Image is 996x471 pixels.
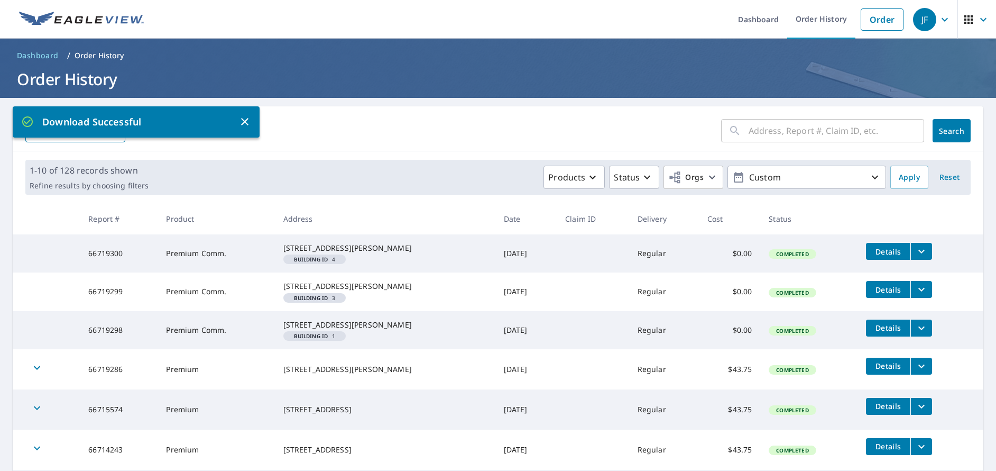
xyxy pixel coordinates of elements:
span: Details [872,361,904,371]
td: $0.00 [699,234,760,273]
td: $43.75 [699,349,760,390]
span: Search [941,126,962,136]
p: Products [548,171,585,184]
td: $0.00 [699,273,760,311]
td: [DATE] [495,311,557,349]
p: 1-10 of 128 records shown [30,164,149,177]
button: filesDropdownBtn-66719298 [910,320,932,337]
span: Details [872,247,904,257]
button: detailsBtn-66715574 [866,398,910,415]
button: filesDropdownBtn-66715574 [910,398,932,415]
h1: Order History [13,68,983,90]
li: / [67,49,70,62]
td: [DATE] [495,234,557,273]
td: Regular [629,390,699,430]
button: detailsBtn-66714243 [866,438,910,455]
td: 66715574 [80,390,158,430]
span: Details [872,401,904,411]
button: Status [609,166,659,189]
td: 66719298 [80,311,158,349]
div: JF [913,8,936,31]
td: Premium Comm. [158,273,274,311]
span: Details [872,323,904,333]
img: EV Logo [19,12,144,28]
button: filesDropdownBtn-66719299 [910,281,932,298]
span: Completed [770,366,815,374]
span: 3 [288,295,342,301]
p: Status [614,171,640,184]
th: Address [275,203,495,234]
td: [DATE] [495,430,557,470]
span: Completed [770,406,815,414]
td: Premium [158,430,274,470]
button: filesDropdownBtn-66714243 [910,438,932,455]
td: Premium Comm. [158,311,274,349]
input: Address, Report #, Claim ID, etc. [749,116,924,146]
td: [DATE] [495,349,557,390]
button: Custom [727,166,886,189]
span: Completed [770,289,815,296]
span: Orgs [668,171,704,184]
td: Regular [629,430,699,470]
td: Regular [629,349,699,390]
span: 1 [288,333,342,339]
td: 66719300 [80,234,158,273]
p: Download Successful [21,115,238,129]
button: Apply [890,166,928,189]
span: Reset [937,171,962,184]
p: Order History [75,50,124,61]
td: Regular [629,273,699,311]
th: Cost [699,203,760,234]
td: [DATE] [495,273,557,311]
button: filesDropdownBtn-66719300 [910,243,932,260]
span: Details [872,441,904,451]
em: Building ID [294,295,328,301]
em: Building ID [294,333,328,339]
td: 66719286 [80,349,158,390]
button: detailsBtn-66719299 [866,281,910,298]
th: Delivery [629,203,699,234]
span: Details [872,285,904,295]
button: filesDropdownBtn-66719286 [910,358,932,375]
button: detailsBtn-66719298 [866,320,910,337]
button: Search [933,119,971,142]
button: Products [543,166,605,189]
p: Refine results by choosing filters [30,181,149,191]
td: Premium Comm. [158,234,274,273]
td: $43.75 [699,430,760,470]
td: Regular [629,311,699,349]
td: Premium [158,349,274,390]
td: Premium [158,390,274,430]
td: Regular [629,234,699,273]
td: 66719299 [80,273,158,311]
span: Dashboard [17,50,59,61]
a: Dashboard [13,47,63,64]
td: $43.75 [699,390,760,430]
span: 4 [288,257,342,262]
button: Reset [933,166,966,189]
div: [STREET_ADDRESS] [283,404,487,415]
a: Order [861,8,903,31]
div: [STREET_ADDRESS] [283,445,487,455]
div: [STREET_ADDRESS][PERSON_NAME] [283,320,487,330]
th: Report # [80,203,158,234]
p: Custom [745,168,869,187]
div: [STREET_ADDRESS][PERSON_NAME] [283,364,487,375]
nav: breadcrumb [13,47,983,64]
button: detailsBtn-66719286 [866,358,910,375]
button: Orgs [663,166,723,189]
span: Apply [899,171,920,184]
span: Completed [770,327,815,334]
div: [STREET_ADDRESS][PERSON_NAME] [283,243,487,253]
td: [DATE] [495,390,557,430]
span: Completed [770,447,815,454]
em: Building ID [294,257,328,262]
th: Status [760,203,857,234]
span: Completed [770,250,815,258]
th: Date [495,203,557,234]
td: 66714243 [80,430,158,470]
td: $0.00 [699,311,760,349]
div: [STREET_ADDRESS][PERSON_NAME] [283,281,487,292]
th: Product [158,203,274,234]
th: Claim ID [557,203,629,234]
